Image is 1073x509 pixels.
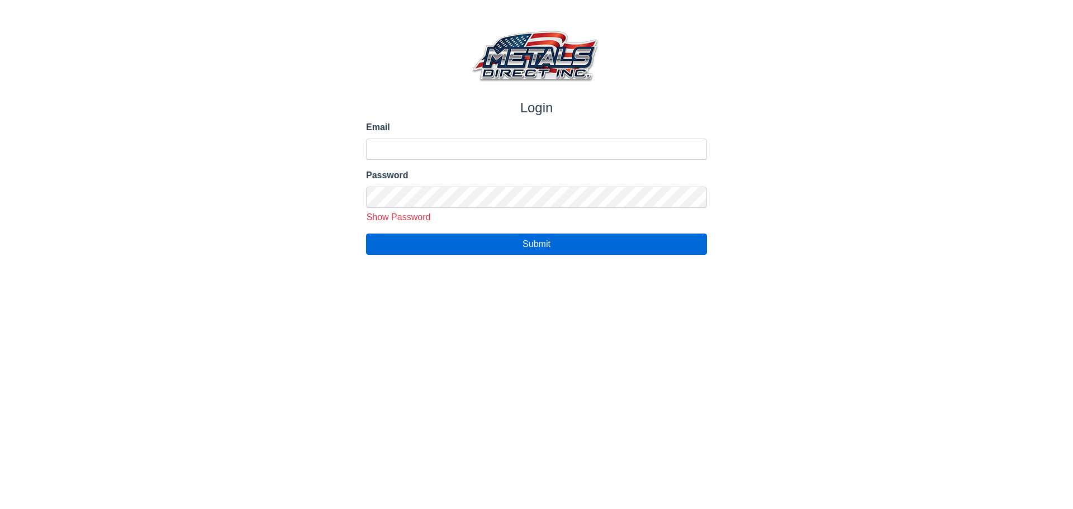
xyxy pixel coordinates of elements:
button: Submit [366,234,707,255]
span: Submit [523,239,550,249]
span: Show Password [367,212,431,222]
label: Email [366,121,707,134]
button: Show Password [362,210,435,225]
h1: Login [366,100,707,116]
label: Password [366,169,707,182]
